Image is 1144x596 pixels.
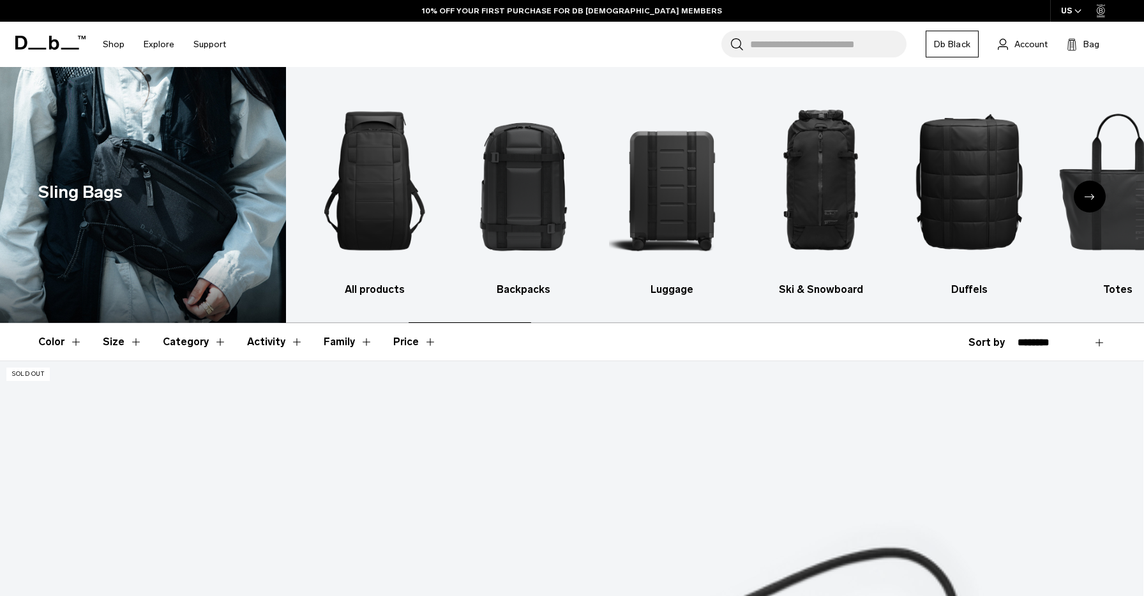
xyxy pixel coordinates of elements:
[609,86,735,276] img: Db
[906,86,1032,297] li: 5 / 10
[103,22,124,67] a: Shop
[312,282,438,297] h3: All products
[6,368,50,381] p: Sold Out
[609,282,735,297] h3: Luggage
[1083,38,1099,51] span: Bag
[393,324,437,361] button: Toggle Price
[460,86,587,297] a: Db Backpacks
[1067,36,1099,52] button: Bag
[906,86,1032,276] img: Db
[998,36,1048,52] a: Account
[144,22,174,67] a: Explore
[93,22,236,67] nav: Main Navigation
[1074,181,1106,212] div: Next slide
[324,324,373,361] button: Toggle Filter
[422,5,722,17] a: 10% OFF YOUR FIRST PURCHASE FOR DB [DEMOGRAPHIC_DATA] MEMBERS
[758,282,884,297] h3: Ski & Snowboard
[312,86,438,297] a: Db All products
[193,22,226,67] a: Support
[906,282,1032,297] h3: Duffels
[758,86,884,276] img: Db
[460,86,587,276] img: Db
[460,282,587,297] h3: Backpacks
[758,86,884,297] li: 4 / 10
[758,86,884,297] a: Db Ski & Snowboard
[1014,38,1048,51] span: Account
[906,86,1032,297] a: Db Duffels
[460,86,587,297] li: 2 / 10
[38,179,123,205] h1: Sling Bags
[247,324,303,361] button: Toggle Filter
[312,86,438,297] li: 1 / 10
[926,31,979,57] a: Db Black
[103,324,142,361] button: Toggle Filter
[312,86,438,276] img: Db
[38,324,82,361] button: Toggle Filter
[609,86,735,297] li: 3 / 10
[609,86,735,297] a: Db Luggage
[163,324,227,361] button: Toggle Filter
